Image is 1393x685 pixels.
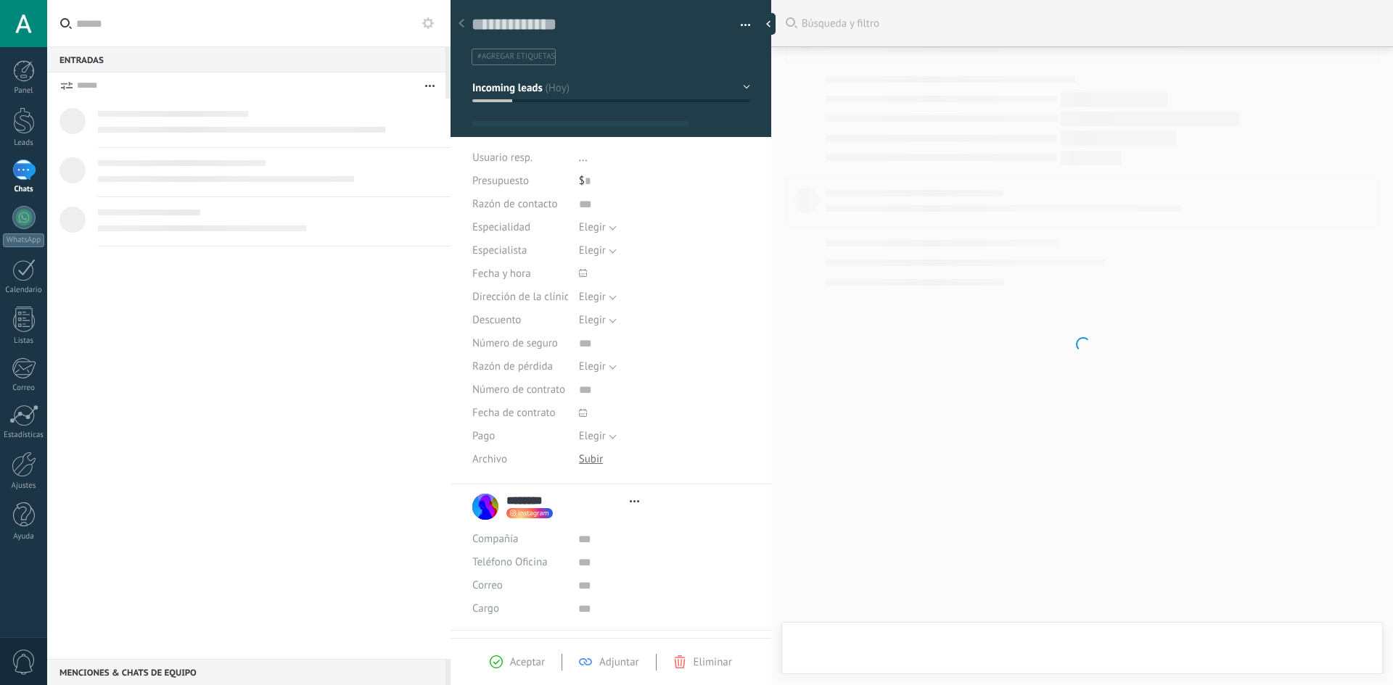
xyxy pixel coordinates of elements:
div: Menciones & Chats de equipo [47,659,445,685]
div: Panel [3,86,45,96]
button: Elegir [579,239,617,262]
span: Elegir [579,220,606,234]
div: Pago [472,425,568,448]
span: Elegir [579,429,606,443]
div: Compañía [472,528,567,551]
div: Ajustes [3,481,45,491]
div: Correo [3,383,45,393]
button: Elegir [579,286,617,309]
span: Fecha y hora [472,268,531,279]
div: Número de seguro [472,332,568,355]
div: Calendario [3,286,45,295]
span: instagram [518,510,549,517]
div: Chats [3,185,45,194]
div: Razón de contacto [472,193,568,216]
button: Elegir [579,309,617,332]
span: Fecha de contrato [472,407,556,418]
span: Razón de contacto [472,199,558,209]
button: Elegir [579,216,617,239]
span: Elegir [579,244,606,257]
span: Presupuesto [472,174,529,188]
div: Usuario resp. [472,146,568,170]
div: Razón de pérdida [472,355,568,378]
span: Elegir [579,290,606,304]
span: Especialidad [472,222,530,233]
span: Correo [472,578,503,592]
div: Leads [3,138,45,148]
div: Fecha y hora [472,262,568,286]
span: Eliminar [694,655,732,669]
span: Cargo [472,603,499,614]
div: Número de contrato [472,378,568,402]
span: Dirección de la clínica [472,291,575,302]
button: Correo [472,574,503,597]
div: WhatsApp [3,233,44,247]
div: Entradas [47,46,445,72]
span: Teléfono Oficina [472,555,548,569]
div: Presupuesto [472,170,568,193]
span: Archivo [472,454,507,465]
span: Número de seguro [472,338,558,349]
span: Elegir [579,313,606,327]
span: Pago [472,431,495,441]
div: Ayuda [3,532,45,541]
div: Especialista [472,239,568,262]
button: Elegir [579,425,617,448]
div: Ocultar [761,13,776,35]
span: Especialista [472,245,527,256]
span: Usuario resp. [472,151,533,165]
button: Teléfono Oficina [472,551,548,574]
span: Número de contrato [472,384,565,395]
span: Razón de pérdida [472,361,553,372]
span: Aceptar [510,655,545,669]
div: Estadísticas [3,431,45,440]
div: Archivo [472,448,568,471]
div: Fecha de contrato [472,402,568,425]
div: Dirección de la clínica [472,286,568,309]
button: Elegir [579,355,617,378]
span: Búsqueda y filtro [802,17,1378,30]
span: Descuento [472,315,521,325]
span: ... [579,151,588,165]
div: Especialidad [472,216,568,239]
div: $ [579,170,750,193]
div: Listas [3,336,45,346]
div: Descuento [472,309,568,332]
div: Cargo [472,597,567,620]
span: Adjuntar [599,655,639,669]
span: Elegir [579,360,606,373]
span: #agregar etiquetas [477,51,555,62]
